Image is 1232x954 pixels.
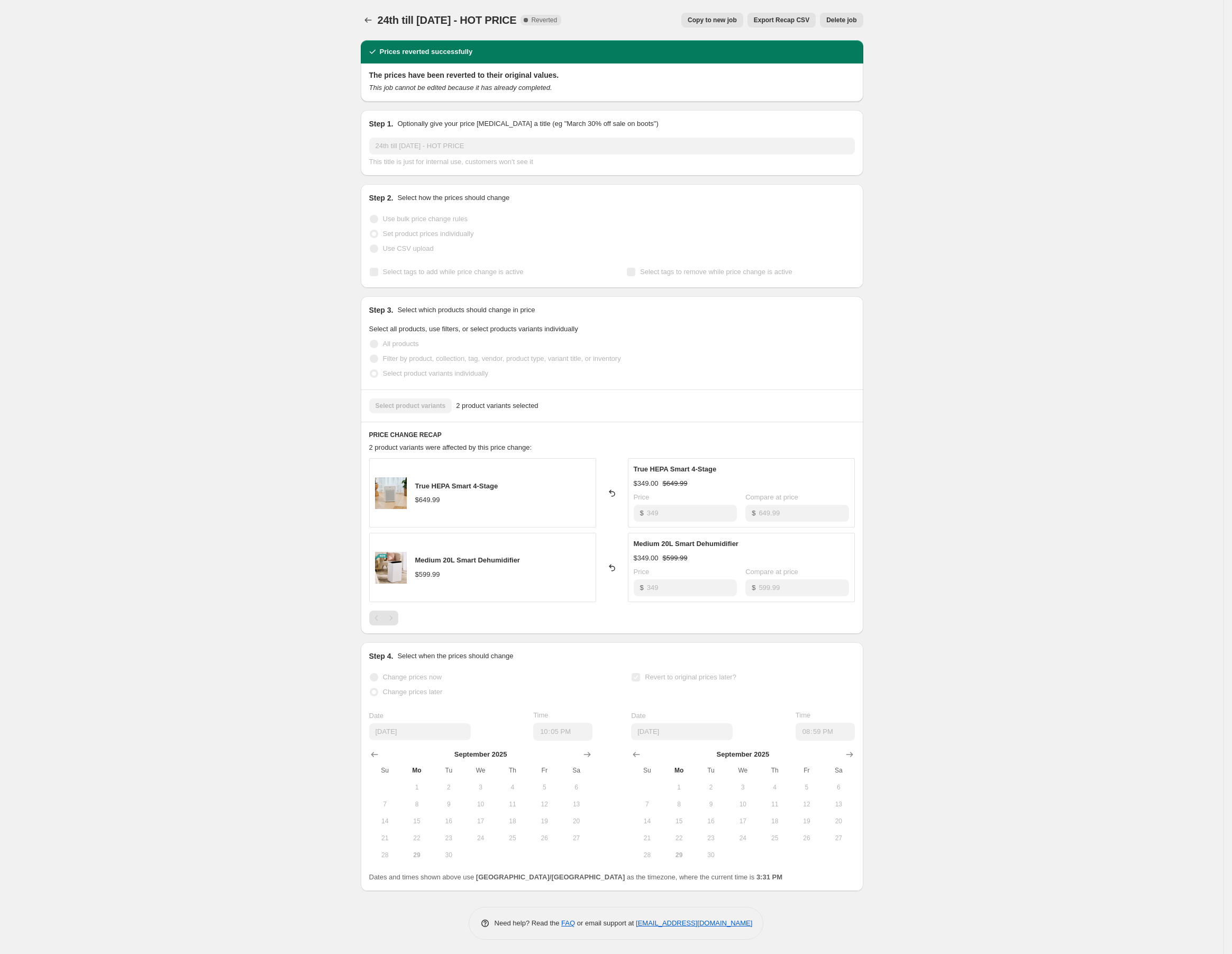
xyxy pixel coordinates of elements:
[731,800,754,808] span: 10
[564,766,588,775] span: Sa
[823,796,854,813] button: Saturday September 13 2025
[469,783,492,792] span: 3
[826,16,856,24] span: Delete job
[437,834,460,842] span: 23
[433,830,464,847] button: Tuesday September 23 2025
[383,369,488,377] span: Select product variants individually
[533,817,556,825] span: 19
[401,796,433,813] button: Monday September 8 2025
[631,830,663,847] button: Sunday September 21 2025
[464,796,496,813] button: Wednesday September 10 2025
[497,796,528,813] button: Thursday September 11 2025
[433,779,464,796] button: Tuesday September 2 2025
[401,830,433,847] button: Monday September 22 2025
[497,779,528,796] button: Thursday September 4 2025
[727,762,759,779] th: Wednesday
[405,834,428,842] span: 22
[464,830,496,847] button: Wednesday September 24 2025
[560,796,592,813] button: Saturday September 13 2025
[763,783,786,792] span: 4
[397,651,513,661] p: Select when the prices should change
[437,783,460,792] span: 2
[373,834,397,842] span: 21
[533,711,548,719] span: Time
[497,762,528,779] th: Thursday
[663,762,695,779] th: Monday
[528,796,560,813] button: Friday September 12 2025
[560,779,592,796] button: Saturday September 6 2025
[369,762,401,779] th: Sunday
[501,834,524,842] span: 25
[668,851,691,859] span: 29
[635,817,659,825] span: 14
[469,834,492,842] span: 24
[745,568,798,576] span: Compare at price
[369,830,401,847] button: Sunday September 21 2025
[791,779,823,796] button: Friday September 5 2025
[433,762,464,779] th: Tuesday
[629,747,644,762] button: Show previous month, August 2025
[415,556,520,564] span: Medium 20L Smart Dehumidifier
[464,762,496,779] th: Wednesday
[560,762,592,779] th: Saturday
[528,830,560,847] button: Friday September 26 2025
[560,830,592,847] button: Saturday September 27 2025
[497,830,528,847] button: Thursday September 25 2025
[634,553,659,564] div: $349.00
[383,688,443,696] span: Change prices later
[369,443,532,451] span: 2 product variants were affected by this price change:
[699,800,723,808] span: 9
[668,834,691,842] span: 22
[727,830,759,847] button: Wednesday September 24 2025
[405,851,428,859] span: 29
[636,919,752,927] a: [EMAIL_ADDRESS][DOMAIN_NAME]
[795,783,818,792] span: 5
[383,673,442,681] span: Change prices now
[827,783,850,792] span: 6
[561,919,575,927] a: FAQ
[369,651,394,661] h2: Step 4.
[369,712,384,720] span: Date
[699,834,723,842] span: 23
[383,244,434,252] span: Use CSV upload
[663,478,688,489] strike: $649.99
[791,762,823,779] th: Friday
[688,16,737,24] span: Copy to new job
[635,851,659,859] span: 28
[752,584,755,592] span: $
[795,766,818,775] span: Fr
[745,493,798,501] span: Compare at price
[369,70,855,80] h2: The prices have been reverted to their original values.
[668,766,691,775] span: Mo
[369,723,471,740] input: 9/29/2025
[469,800,492,808] span: 10
[528,762,560,779] th: Friday
[631,796,663,813] button: Sunday September 7 2025
[640,268,792,276] span: Select tags to remove while price change is active
[731,783,754,792] span: 3
[668,817,691,825] span: 15
[668,783,691,792] span: 1
[564,800,588,808] span: 13
[580,747,595,762] button: Show next month, October 2025
[823,830,854,847] button: Saturday September 27 2025
[497,813,528,830] button: Thursday September 18 2025
[631,762,663,779] th: Sunday
[437,766,460,775] span: Tu
[564,817,588,825] span: 20
[533,766,556,775] span: Fr
[369,431,855,439] h6: PRICE CHANGE RECAP
[763,766,786,775] span: Th
[663,847,695,864] button: Today Monday September 29 2025
[369,138,855,155] input: 30% off holiday sale
[564,783,588,792] span: 6
[695,762,727,779] th: Tuesday
[369,119,394,129] h2: Step 1.
[476,873,625,881] b: [GEOGRAPHIC_DATA]/[GEOGRAPHIC_DATA]
[763,817,786,825] span: 18
[369,873,783,881] span: Dates and times shown above use as the timezone, where the current time is
[373,800,397,808] span: 7
[437,817,460,825] span: 16
[668,800,691,808] span: 8
[640,584,644,592] span: $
